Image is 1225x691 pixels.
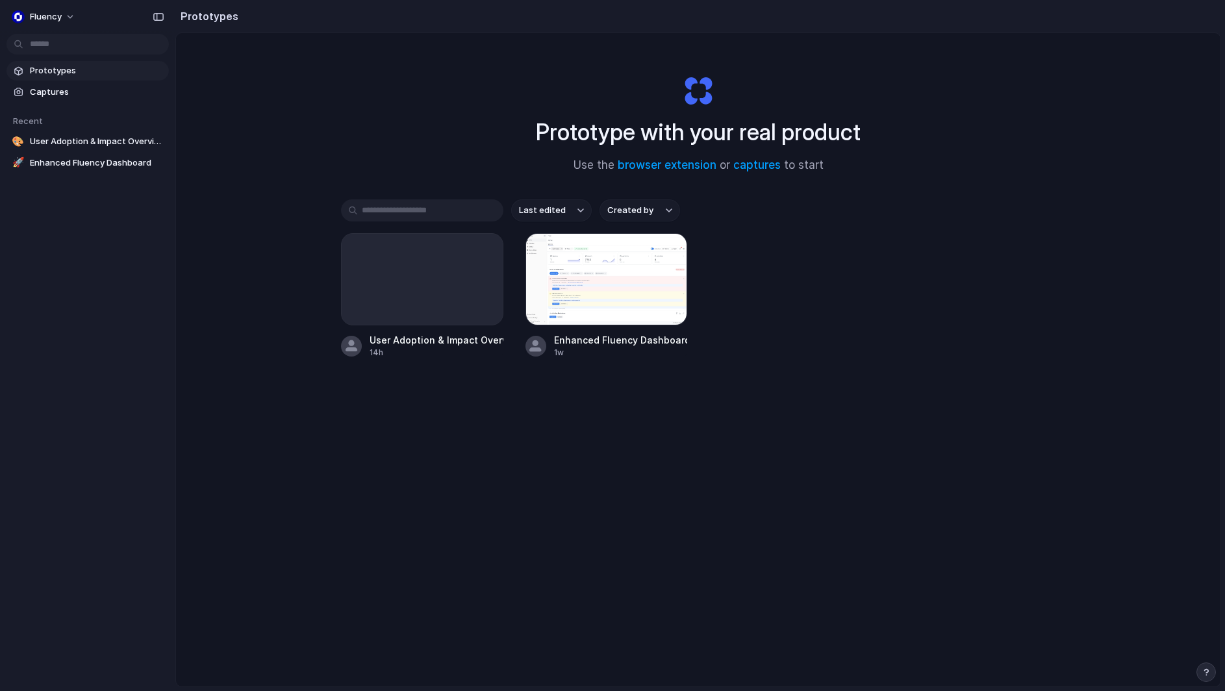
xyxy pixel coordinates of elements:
button: Last edited [511,199,592,221]
div: User Adoption & Impact Overview [370,333,503,347]
a: Prototypes [6,61,169,81]
button: Fluency [6,6,82,27]
span: Prototypes [30,64,164,77]
button: Created by [600,199,680,221]
div: 🚀 [12,157,25,170]
a: captures [733,158,781,171]
a: browser extension [618,158,716,171]
span: Use the or to start [574,157,824,174]
span: Captures [30,86,164,99]
h2: Prototypes [175,8,238,24]
div: 14h [370,347,503,358]
a: Captures [6,82,169,102]
div: 🎨 [12,135,25,148]
div: Enhanced Fluency Dashboard [554,333,688,347]
a: Enhanced Fluency DashboardEnhanced Fluency Dashboard1w [525,233,688,358]
span: Last edited [519,204,566,217]
a: 🎨User Adoption & Impact Overview [6,132,169,151]
span: Recent [13,116,43,126]
span: Fluency [30,10,62,23]
span: Created by [607,204,653,217]
span: User Adoption & Impact Overview [30,135,164,148]
div: 1w [554,347,688,358]
span: Enhanced Fluency Dashboard [30,157,164,170]
h1: Prototype with your real product [536,115,861,149]
a: User Adoption & Impact Overview14h [341,233,503,358]
a: 🚀Enhanced Fluency Dashboard [6,153,169,173]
